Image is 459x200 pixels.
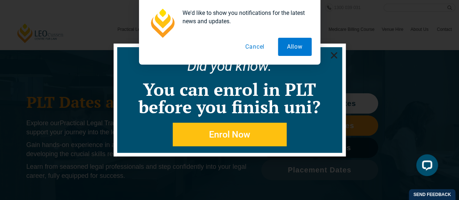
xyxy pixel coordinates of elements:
[148,9,177,38] img: notification icon
[410,151,441,182] iframe: LiveChat chat widget
[236,38,274,56] button: Cancel
[139,78,320,118] a: You can enrol in PLT before you finish uni?
[173,123,287,146] a: Enrol Now
[209,130,250,139] span: Enrol Now
[187,57,272,74] a: Did you know:
[278,38,312,56] button: Allow
[177,9,312,25] div: We'd like to show you notifications for the latest news and updates.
